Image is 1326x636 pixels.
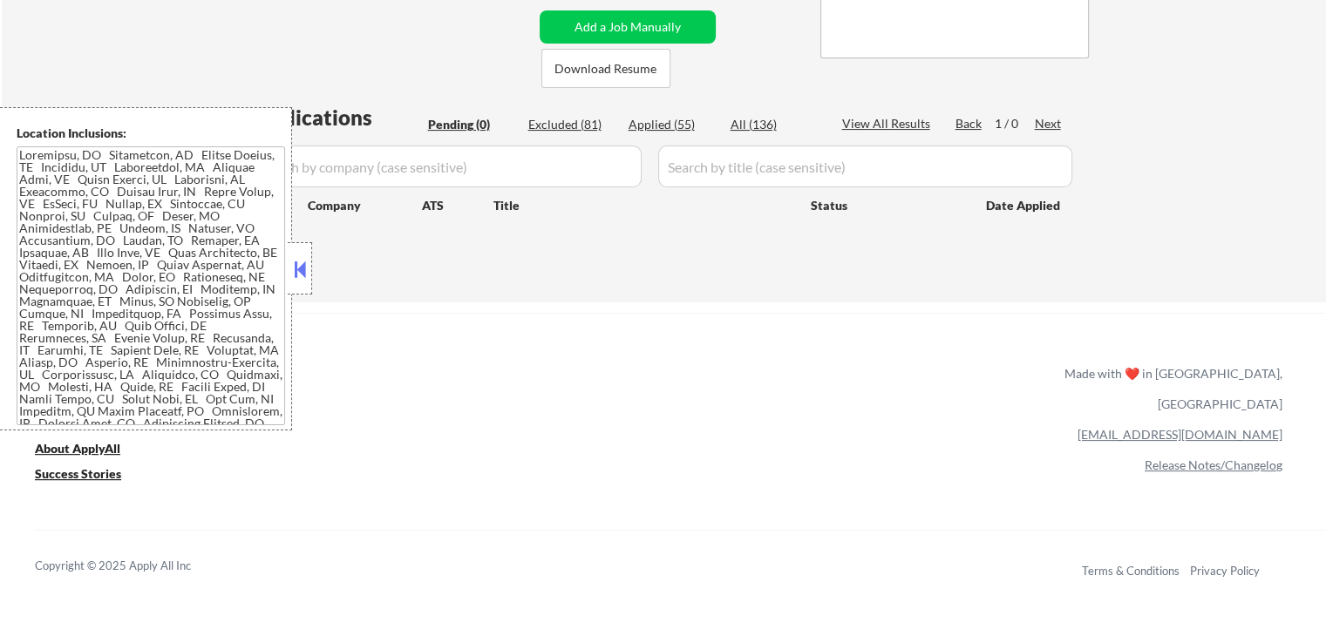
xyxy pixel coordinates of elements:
[35,464,145,486] a: Success Stories
[842,115,935,132] div: View All Results
[35,441,120,456] u: About ApplyAll
[35,466,121,481] u: Success Stories
[986,197,1063,214] div: Date Applied
[658,145,1072,187] input: Search by title (case sensitive)
[35,382,700,401] a: Refer & earn free applications 👯‍♀️
[731,116,818,133] div: All (136)
[35,558,235,575] div: Copyright © 2025 Apply All Inc
[35,439,145,461] a: About ApplyAll
[1190,564,1260,578] a: Privacy Policy
[493,197,794,214] div: Title
[811,189,961,220] div: Status
[541,49,670,88] button: Download Resume
[955,115,983,132] div: Back
[1082,564,1180,578] a: Terms & Conditions
[1057,358,1282,419] div: Made with ❤️ in [GEOGRAPHIC_DATA], [GEOGRAPHIC_DATA]
[249,145,642,187] input: Search by company (case sensitive)
[1035,115,1063,132] div: Next
[540,10,716,44] button: Add a Job Manually
[1078,427,1282,442] a: [EMAIL_ADDRESS][DOMAIN_NAME]
[249,107,422,128] div: Applications
[422,197,493,214] div: ATS
[528,116,615,133] div: Excluded (81)
[995,115,1035,132] div: 1 / 0
[308,197,422,214] div: Company
[17,125,285,142] div: Location Inclusions:
[629,116,716,133] div: Applied (55)
[428,116,515,133] div: Pending (0)
[1145,457,1282,472] a: Release Notes/Changelog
